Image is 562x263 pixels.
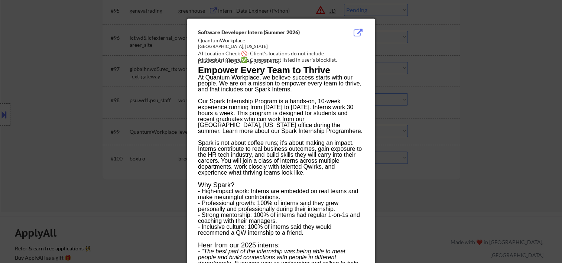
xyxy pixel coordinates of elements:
b: Empower Every Team to Thrive [198,65,330,75]
div: QuantumWorkplace [198,37,327,44]
span: Why Spark? [198,181,234,189]
div: [GEOGRAPHIC_DATA], [US_STATE] [198,43,327,50]
span: Hear from our 2025 interns: [198,241,280,249]
div: AI Blocklist Check ✅: Company not listed in user's blocklist. [198,56,367,64]
div: Software Developer Intern (Summer 2026) [198,29,327,36]
div: - Inclusive culture: 100% of interns said they would recommend a QW internship to a friend. [198,224,364,236]
div: Our Spark Internship Program is a hands-on, 10-week experience running from [DATE] to [DATE]. Int... [198,98,364,134]
div: - Strong mentorship: 100% of interns had regular 1-on-1s and coaching with their managers. [198,212,364,224]
div: - Professional growth: 100% of interns said they grew personally and professionally during their ... [198,200,364,212]
div: At Quantum Workplace, we believe success starts with our people. We are on a mission to empower e... [198,75,364,92]
div: Spark is not about coffee runs; it's about making an impact. Interns contribute to real business ... [198,140,364,176]
div: - High-impact work: Interns are embedded on real teams and make meaningful contributions. [198,188,364,200]
a: here [349,128,361,134]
